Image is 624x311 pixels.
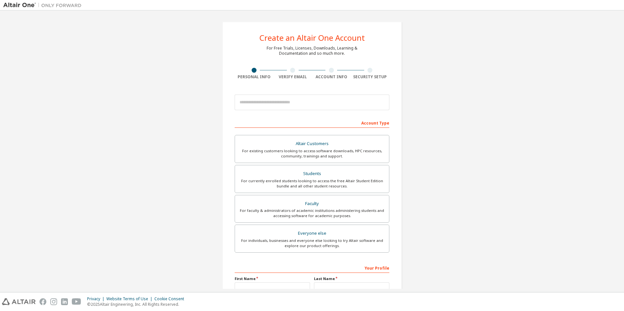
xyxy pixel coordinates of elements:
div: Account Info [312,74,351,80]
div: For existing customers looking to access software downloads, HPC resources, community, trainings ... [239,148,385,159]
div: Everyone else [239,229,385,238]
div: Personal Info [235,74,273,80]
p: © 2025 Altair Engineering, Inc. All Rights Reserved. [87,302,188,307]
label: Last Name [314,276,389,281]
div: Students [239,169,385,178]
div: For individuals, businesses and everyone else looking to try Altair software and explore our prod... [239,238,385,248]
img: Altair One [3,2,85,8]
div: Verify Email [273,74,312,80]
div: For Free Trials, Licenses, Downloads, Learning & Documentation and so much more. [267,46,357,56]
div: Your Profile [235,262,389,273]
div: Privacy [87,296,106,302]
div: For currently enrolled students looking to access the free Altair Student Edition bundle and all ... [239,178,385,189]
div: Faculty [239,199,385,208]
img: facebook.svg [39,298,46,305]
img: instagram.svg [50,298,57,305]
div: For faculty & administrators of academic institutions administering students and accessing softwa... [239,208,385,218]
div: Website Terms of Use [106,296,154,302]
img: altair_logo.svg [2,298,36,305]
img: linkedin.svg [61,298,68,305]
div: Cookie Consent [154,296,188,302]
div: Account Type [235,117,389,128]
label: First Name [235,276,310,281]
div: Create an Altair One Account [259,34,365,42]
div: Altair Customers [239,139,385,148]
img: youtube.svg [72,298,81,305]
div: Security Setup [351,74,390,80]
